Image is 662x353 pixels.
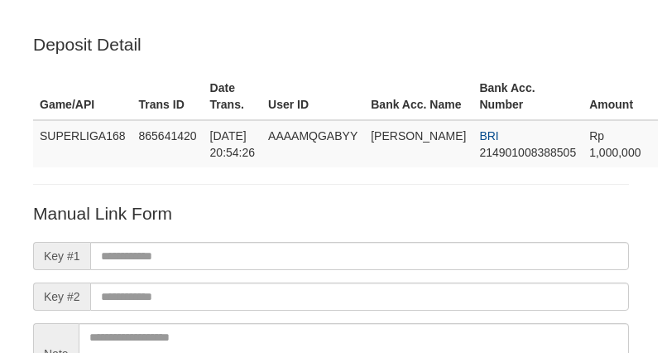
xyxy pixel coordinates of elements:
[473,73,583,120] th: Bank Acc. Number
[371,129,466,143] span: [PERSON_NAME]
[132,120,204,167] td: 865641420
[210,129,256,159] span: [DATE] 20:54:26
[33,283,90,311] span: Key #2
[204,73,262,120] th: Date Trans.
[268,129,357,143] span: AAAAMQGABYY
[33,242,90,270] span: Key #1
[589,129,640,159] span: Rp 1,000,000
[33,120,132,167] td: SUPERLIGA168
[33,201,629,225] p: Manual Link Form
[583,73,658,120] th: Amount
[33,32,629,56] p: Deposit Detail
[364,73,473,120] th: Bank Acc. Name
[261,73,364,120] th: User ID
[33,73,132,120] th: Game/API
[479,129,498,143] span: BRI
[479,146,576,159] span: Copy 214901008388505 to clipboard
[132,73,204,120] th: Trans ID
